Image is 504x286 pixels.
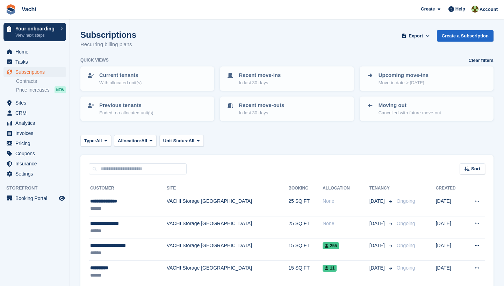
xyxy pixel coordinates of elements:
[89,183,167,194] th: Customer
[163,137,189,144] span: Unit Status:
[3,47,66,57] a: menu
[96,137,102,144] span: All
[189,137,195,144] span: All
[99,101,153,109] p: Previous tenants
[15,193,57,203] span: Booking Portal
[15,98,57,108] span: Sites
[55,86,66,93] div: NEW
[167,183,289,194] th: Site
[3,149,66,158] a: menu
[421,6,435,13] span: Create
[436,183,465,194] th: Created
[6,185,70,192] span: Storefront
[360,97,493,120] a: Moving out Cancelled with future move-out
[239,101,284,109] p: Recent move-outs
[15,57,57,67] span: Tasks
[369,198,386,205] span: [DATE]
[81,67,214,90] a: Current tenants With allocated unit(s)
[436,260,465,283] td: [DATE]
[84,137,96,144] span: Type:
[15,159,57,169] span: Insurance
[6,4,16,15] img: stora-icon-8386f47178a22dfd0bd8f6a31ec36ba5ce8667c1dd55bd0f319d3a0aa187defe.svg
[159,135,204,146] button: Unit Status: All
[80,57,109,63] h6: Quick views
[221,67,353,90] a: Recent move-ins In last 30 days
[167,194,289,216] td: VACHI Storage [GEOGRAPHIC_DATA]
[379,79,429,86] p: Move-in date > [DATE]
[471,165,480,172] span: Sort
[99,79,142,86] p: With allocated unit(s)
[323,242,339,249] span: 255
[15,118,57,128] span: Analytics
[288,194,323,216] td: 25 SQ FT
[81,97,214,120] a: Previous tenants Ended, no allocated unit(s)
[468,57,494,64] a: Clear filters
[221,97,353,120] a: Recent move-outs In last 30 days
[397,198,415,204] span: Ongoing
[437,30,494,42] a: Create a Subscription
[3,98,66,108] a: menu
[167,260,289,283] td: VACHI Storage [GEOGRAPHIC_DATA]
[58,194,66,202] a: Preview store
[397,221,415,226] span: Ongoing
[15,47,57,57] span: Home
[323,220,369,227] div: None
[15,138,57,148] span: Pricing
[167,216,289,238] td: VACHI Storage [GEOGRAPHIC_DATA]
[3,138,66,148] a: menu
[288,216,323,238] td: 25 SQ FT
[15,128,57,138] span: Invoices
[369,264,386,272] span: [DATE]
[15,67,57,77] span: Subscriptions
[3,23,66,41] a: Your onboarding View next steps
[360,67,493,90] a: Upcoming move-ins Move-in date > [DATE]
[15,26,57,31] p: Your onboarding
[369,220,386,227] span: [DATE]
[288,260,323,283] td: 15 SQ FT
[323,183,369,194] th: Allocation
[141,137,147,144] span: All
[3,108,66,118] a: menu
[379,109,441,116] p: Cancelled with future move-out
[239,79,281,86] p: In last 30 days
[16,86,66,94] a: Price increases NEW
[118,137,141,144] span: Allocation:
[323,198,369,205] div: None
[15,149,57,158] span: Coupons
[15,32,57,38] p: View next steps
[3,118,66,128] a: menu
[3,57,66,67] a: menu
[15,108,57,118] span: CRM
[16,87,50,93] span: Price increases
[80,135,111,146] button: Type: All
[288,183,323,194] th: Booking
[19,3,39,15] a: Vachi
[3,67,66,77] a: menu
[15,169,57,179] span: Settings
[3,159,66,169] a: menu
[379,101,441,109] p: Moving out
[471,6,478,13] img: Anete Gre
[239,109,284,116] p: In last 30 days
[288,238,323,261] td: 15 SQ FT
[409,33,423,40] span: Export
[436,194,465,216] td: [DATE]
[3,193,66,203] a: menu
[16,78,66,85] a: Contracts
[436,216,465,238] td: [DATE]
[379,71,429,79] p: Upcoming move-ins
[480,6,498,13] span: Account
[167,238,289,261] td: VACHI Storage [GEOGRAPHIC_DATA]
[323,265,337,272] span: 11
[239,71,281,79] p: Recent move-ins
[455,6,465,13] span: Help
[114,135,157,146] button: Allocation: All
[80,41,136,49] p: Recurring billing plans
[397,243,415,248] span: Ongoing
[369,242,386,249] span: [DATE]
[99,71,142,79] p: Current tenants
[3,169,66,179] a: menu
[401,30,431,42] button: Export
[369,183,394,194] th: Tenancy
[99,109,153,116] p: Ended, no allocated unit(s)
